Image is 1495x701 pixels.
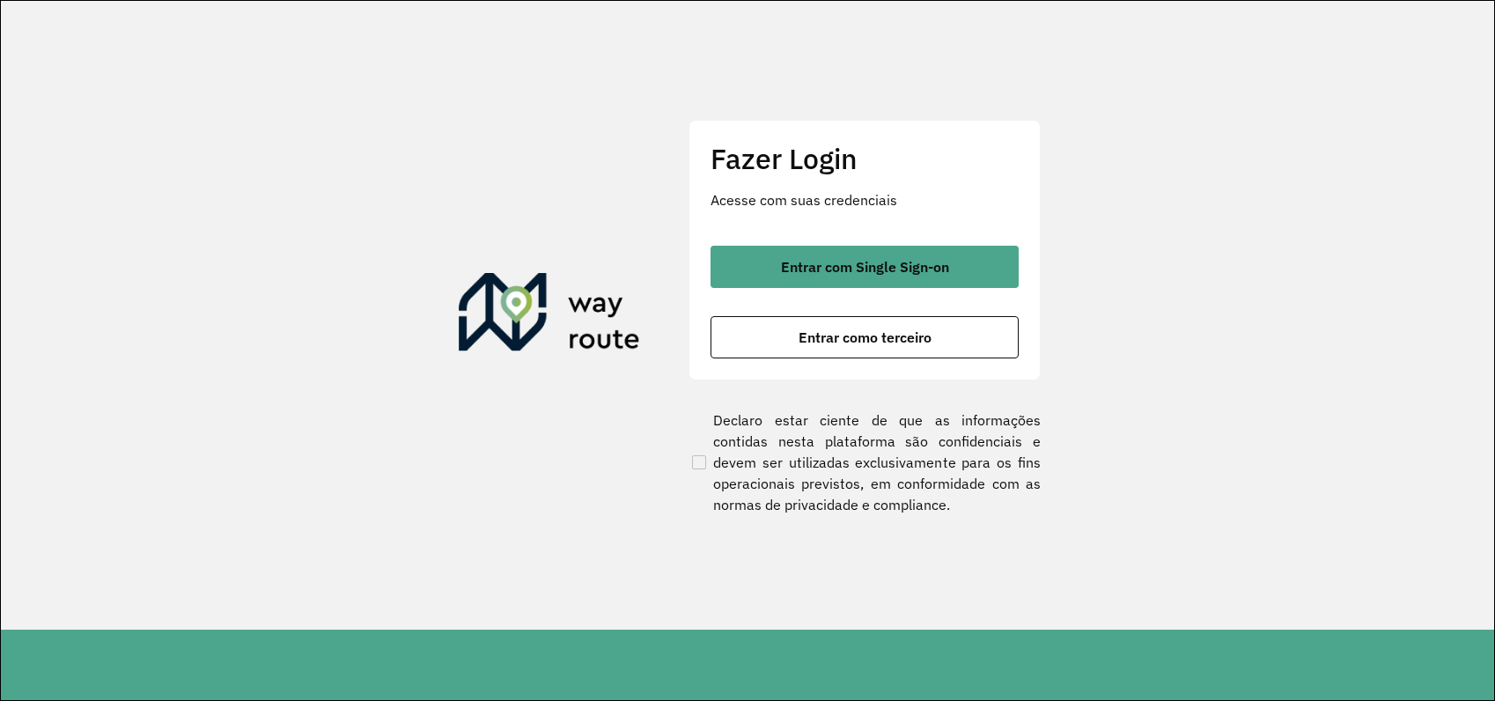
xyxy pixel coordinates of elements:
[689,410,1041,515] label: Declaro estar ciente de que as informações contidas nesta plataforma são confidenciais e devem se...
[711,316,1019,358] button: button
[781,260,949,274] span: Entrar com Single Sign-on
[459,273,640,358] img: Roteirizador AmbevTech
[711,189,1019,210] p: Acesse com suas credenciais
[711,246,1019,288] button: button
[799,330,932,344] span: Entrar como terceiro
[711,142,1019,175] h2: Fazer Login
